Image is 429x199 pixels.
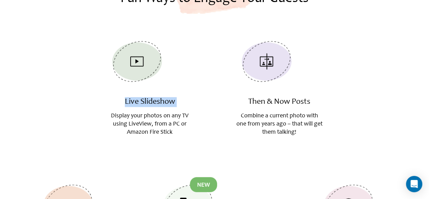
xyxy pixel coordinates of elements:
[106,34,168,90] img: Group 13929 | Live Photo Slideshow for Events | Create Free Events Album for Any Occasion
[106,112,193,136] p: Display your photos on any TV using LiveView, from a PC or Amazon Fire Stick
[236,112,323,136] p: Combine a current photo with one from years ago – that will get them talking!
[236,97,323,107] h3: Then & Now Posts
[236,34,297,90] img: Group 13930 | Live Photo Slideshow for Events | Create Free Events Album for Any Occasion
[106,97,193,107] h3: Live Slideshow
[406,176,422,192] div: Open Intercom Messenger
